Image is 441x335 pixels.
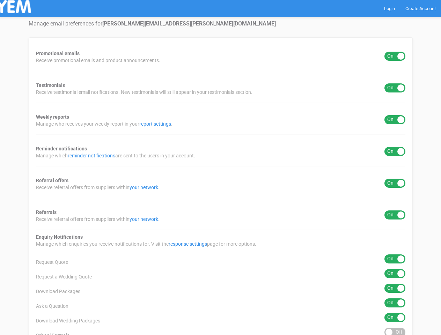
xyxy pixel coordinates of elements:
[139,121,171,127] a: report settings
[36,120,172,127] span: Manage who receives your weekly report in your .
[36,273,92,280] span: Request a Wedding Quote
[130,185,158,190] a: your network
[36,288,80,295] span: Download Packages
[36,82,65,88] strong: Testimonials
[36,114,69,120] strong: Weekly reports
[36,146,87,151] strong: Reminder notifications
[36,209,57,215] strong: Referrals
[36,178,68,183] strong: Referral offers
[130,216,158,222] a: your network
[36,51,80,56] strong: Promotional emails
[68,153,115,158] a: reminder notifications
[102,20,276,27] strong: [PERSON_NAME][EMAIL_ADDRESS][PERSON_NAME][DOMAIN_NAME]
[36,184,160,191] span: Receive referral offers from suppliers within .
[36,152,195,159] span: Manage which are sent to the users in your account.
[36,259,68,266] span: Request Quote
[36,89,252,96] span: Receive testimonial email notifications. New testimonials will still appear in your testimonials ...
[36,57,160,64] span: Receive promotional emails and product announcements.
[36,317,100,324] span: Download Wedding Packages
[29,21,413,27] h4: Manage email preferences for
[36,240,256,247] span: Manage which enquiries you receive notifications for. Visit the page for more options.
[36,216,160,223] span: Receive referral offers from suppliers within .
[36,234,83,240] strong: Enquiry Notifications
[36,303,68,310] span: Ask a Question
[169,241,207,247] a: response settings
